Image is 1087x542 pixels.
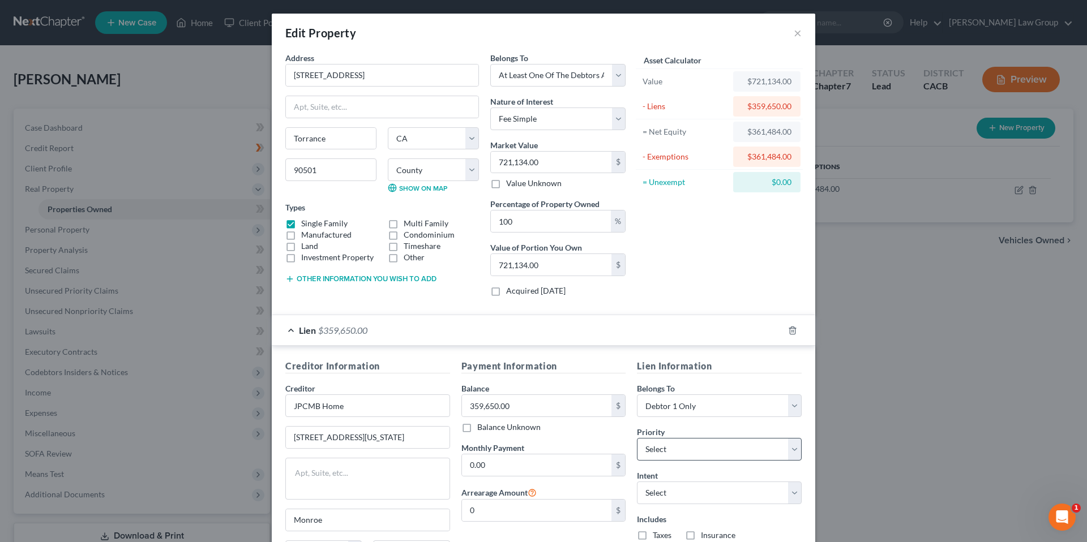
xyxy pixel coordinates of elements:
div: $721,134.00 [742,76,791,87]
span: 1 [1072,504,1081,513]
label: Market Value [490,139,538,151]
h5: Lien Information [637,359,802,373]
span: Priority [637,427,665,437]
div: = Unexempt [643,177,728,188]
div: - Liens [643,101,728,112]
label: Acquired [DATE] [506,285,566,296]
span: $359,650.00 [318,325,367,335]
label: Monthly Payment [461,442,524,454]
label: Multi Family [404,218,448,229]
button: × [794,26,802,40]
label: Includes [637,513,802,525]
label: Other [404,252,425,263]
input: Enter city... [286,509,450,531]
div: $361,484.00 [742,126,791,137]
h5: Creditor Information [285,359,450,373]
input: Enter city... [286,128,376,149]
div: Value [643,76,728,87]
span: Creditor [285,384,315,393]
h5: Payment Information [461,359,626,373]
label: Asset Calculator [644,54,701,66]
label: Land [301,240,318,252]
label: Insurance [701,530,735,541]
span: Address [285,53,314,63]
label: Intent [637,470,658,481]
div: $ [611,454,625,476]
input: Search creditor by name... [285,394,450,417]
input: 0.00 [491,254,611,276]
input: 0.00 [462,395,612,416]
div: - Exemptions [643,151,728,162]
label: Taxes [653,530,671,541]
label: Single Family [301,218,348,229]
span: Belongs To [637,384,675,393]
input: 0.00 [462,500,612,521]
label: Timeshare [404,240,440,252]
label: Condominium [404,229,455,240]
span: Lien [299,325,316,335]
iframe: Intercom live chat [1049,504,1076,531]
input: 0.00 [491,210,611,232]
input: 0.00 [491,152,611,173]
div: $ [611,395,625,416]
div: Edit Property [285,25,356,41]
label: Nature of Interest [490,96,553,107]
div: = Net Equity [643,126,728,137]
label: Value Unknown [506,178,562,189]
label: Manufactured [301,229,352,240]
div: $359,650.00 [742,101,791,112]
label: Balance [461,382,489,394]
input: Enter zip... [285,158,376,181]
input: Enter address... [286,64,478,86]
div: $ [611,152,625,173]
div: $0.00 [742,177,791,188]
a: Show on Map [388,183,447,192]
div: $ [611,500,625,521]
span: Belongs To [490,53,528,63]
div: $361,484.00 [742,151,791,162]
input: 0.00 [462,454,612,476]
label: Types [285,201,305,213]
label: Percentage of Property Owned [490,198,600,210]
button: Other information you wish to add [285,274,436,283]
label: Value of Portion You Own [490,242,582,253]
div: % [611,210,625,232]
label: Arrearage Amount [461,485,537,499]
input: Apt, Suite, etc... [286,96,478,118]
div: $ [611,254,625,276]
input: Enter address... [286,427,450,448]
label: Investment Property [301,252,374,263]
label: Balance Unknown [477,421,541,433]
